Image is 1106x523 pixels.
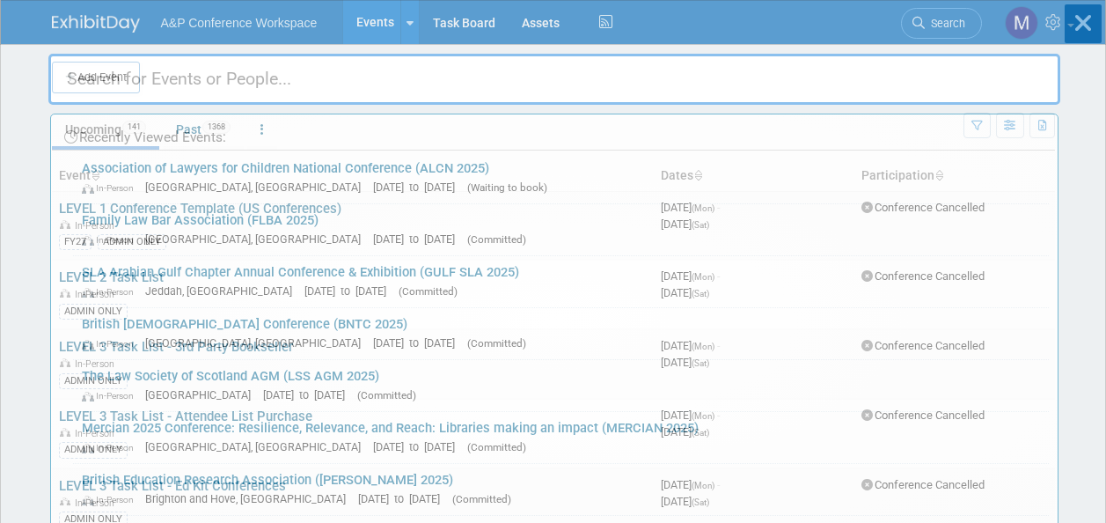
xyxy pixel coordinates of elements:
[263,388,354,401] span: [DATE] to [DATE]
[145,336,370,350] span: [GEOGRAPHIC_DATA], [GEOGRAPHIC_DATA]
[145,284,301,298] span: Jeddah, [GEOGRAPHIC_DATA]
[452,493,511,505] span: (Committed)
[357,389,416,401] span: (Committed)
[82,234,142,246] span: In-Person
[373,180,464,194] span: [DATE] to [DATE]
[467,337,526,350] span: (Committed)
[73,360,1049,411] a: The Law Society of Scotland AGM (LSS AGM 2025) In-Person [GEOGRAPHIC_DATA] [DATE] to [DATE] (Comm...
[145,388,260,401] span: [GEOGRAPHIC_DATA]
[82,286,142,298] span: In-Person
[82,390,142,401] span: In-Person
[82,494,142,505] span: In-Person
[60,114,1049,152] div: Recently Viewed Events:
[373,232,464,246] span: [DATE] to [DATE]
[145,232,370,246] span: [GEOGRAPHIC_DATA], [GEOGRAPHIC_DATA]
[467,233,526,246] span: (Committed)
[399,285,458,298] span: (Committed)
[358,492,449,505] span: [DATE] to [DATE]
[145,492,355,505] span: Brighton and Hove, [GEOGRAPHIC_DATA]
[73,204,1049,255] a: Family Law Bar Association (FLBA 2025) In-Person [GEOGRAPHIC_DATA], [GEOGRAPHIC_DATA] [DATE] to [...
[467,441,526,453] span: (Committed)
[145,440,370,453] span: [GEOGRAPHIC_DATA], [GEOGRAPHIC_DATA]
[82,442,142,453] span: In-Person
[304,284,395,298] span: [DATE] to [DATE]
[145,180,370,194] span: [GEOGRAPHIC_DATA], [GEOGRAPHIC_DATA]
[73,256,1049,307] a: SLA Arabian Gulf Chapter Annual Conference & Exhibition (GULF SLA 2025) In-Person Jeddah, [GEOGRA...
[73,152,1049,203] a: Association of Lawyers for Children National Conference (ALCN 2025) In-Person [GEOGRAPHIC_DATA], ...
[373,440,464,453] span: [DATE] to [DATE]
[73,464,1049,515] a: British Education Research Association ([PERSON_NAME] 2025) In-Person Brighton and Hove, [GEOGRAP...
[73,412,1049,463] a: Mercian 2025 Conference: Resilience, Relevance, and Reach: Libraries making an impact (MERCIAN 20...
[82,182,142,194] span: In-Person
[82,338,142,350] span: In-Person
[373,336,464,350] span: [DATE] to [DATE]
[467,181,547,194] span: (Waiting to book)
[48,54,1060,105] input: Search for Events or People...
[73,308,1049,359] a: British [DEMOGRAPHIC_DATA] Conference (BNTC 2025) In-Person [GEOGRAPHIC_DATA], [GEOGRAPHIC_DATA] ...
